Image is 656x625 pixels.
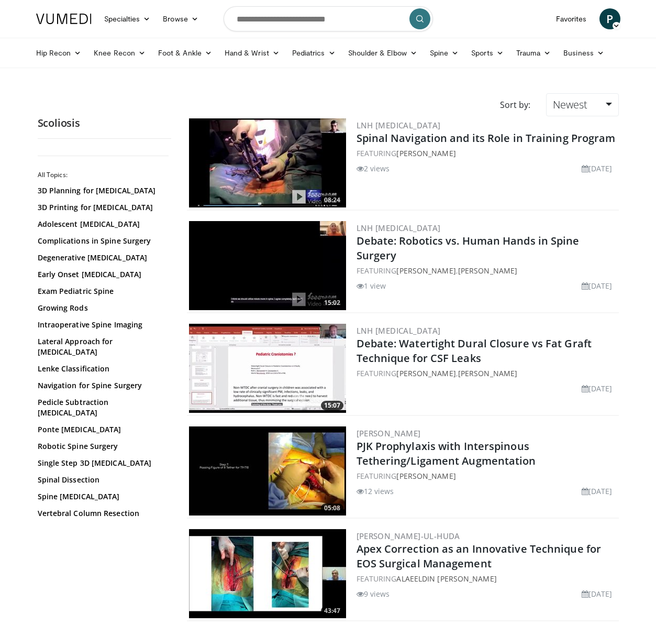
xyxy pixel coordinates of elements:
[321,606,343,616] span: 43:47
[38,269,166,280] a: Early Onset [MEDICAL_DATA]
[286,42,342,63] a: Pediatrics
[582,588,613,599] li: [DATE]
[38,475,166,485] a: Spinal Dissection
[38,171,169,179] h2: All Topics:
[357,325,441,336] a: LNH [MEDICAL_DATA]
[357,163,390,174] li: 2 views
[396,574,496,584] a: Alaeeldin [PERSON_NAME]
[357,573,617,584] div: FEATURING
[38,380,166,391] a: Navigation for Spine Surgery
[38,320,166,330] a: Intraoperative Spine Imaging
[357,486,394,497] li: 12 views
[357,588,390,599] li: 9 views
[38,397,166,418] a: Pedicle Subtraction [MEDICAL_DATA]
[38,303,166,313] a: Growing Rods
[492,93,538,116] div: Sort by:
[550,8,593,29] a: Favorites
[357,265,617,276] div: FEATURING ,
[157,8,205,29] a: Browse
[357,470,617,481] div: FEATURING
[38,253,166,263] a: Degenerative [MEDICAL_DATA]
[357,131,616,145] a: Spinal Navigation and its Role in Training Program
[38,185,166,196] a: 3D Planning for [MEDICAL_DATA]
[465,42,510,63] a: Sports
[582,486,613,497] li: [DATE]
[87,42,152,63] a: Knee Recon
[357,120,441,130] a: LNH [MEDICAL_DATA]
[599,8,620,29] a: P
[218,42,286,63] a: Hand & Wrist
[357,439,536,468] a: PJK Prophylaxis with Interspinous Tethering/Ligament Augmentation
[321,195,343,205] span: 08:24
[357,542,602,571] a: Apex Correction as an Innovative Technique for EOS Surgical Management
[321,401,343,410] span: 15:07
[582,383,613,394] li: [DATE]
[396,148,455,158] a: [PERSON_NAME]
[38,286,166,297] a: Exam Pediatric Spine
[189,324,346,413] a: 15:07
[38,236,166,246] a: Complications in Spine Surgery
[546,93,618,116] a: Newest
[342,42,424,63] a: Shoulder & Elbow
[357,223,441,233] a: LNH [MEDICAL_DATA]
[38,364,166,374] a: Lenke Classification
[189,118,346,207] a: 08:24
[38,508,166,519] a: Vertebral Column Resection
[189,221,346,310] a: 15:02
[189,426,346,516] a: 05:08
[557,42,610,63] a: Business
[152,42,218,63] a: Foot & Ankle
[189,529,346,618] a: 43:47
[189,324,346,413] img: 3bb238ec-1c16-42fe-a898-8b4f2b23e0f7.300x170_q85_crop-smart_upscale.jpg
[458,266,517,276] a: [PERSON_NAME]
[553,97,587,112] span: Newest
[357,531,460,541] a: [PERSON_NAME]-ul-Huda
[38,219,166,229] a: Adolescent [MEDICAL_DATA]
[38,424,166,435] a: Ponte [MEDICAL_DATA]
[357,280,386,291] li: 1 view
[396,266,455,276] a: [PERSON_NAME]
[321,298,343,308] span: 15:02
[38,441,166,452] a: Robotic Spine Surgery
[357,148,617,159] div: FEATURING
[357,428,421,438] a: [PERSON_NAME]
[396,368,455,378] a: [PERSON_NAME]
[38,491,166,502] a: Spine [MEDICAL_DATA]
[38,202,166,213] a: 3D Printing for [MEDICAL_DATA]
[38,116,171,130] h2: Scoliosis
[224,6,433,31] input: Search topics, interventions
[38,336,166,357] a: Lateral Approach for [MEDICAL_DATA]
[189,118,346,207] img: 161f3d05-c13c-4eba-b270-6fa236fc2e25.300x170_q85_crop-smart_upscale.jpg
[582,280,613,291] li: [DATE]
[357,368,617,379] div: FEATURING ,
[424,42,465,63] a: Spine
[357,336,592,365] a: Debate: Watertight Dural Closure vs Fat Graft Technique for CSF Leaks
[30,42,88,63] a: Hip Recon
[321,503,343,513] span: 05:08
[189,221,346,310] img: d9103f14-5ec8-44e5-aa46-269406e0750c.300x170_q85_crop-smart_upscale.jpg
[510,42,558,63] a: Trauma
[396,471,455,481] a: [PERSON_NAME]
[458,368,517,378] a: [PERSON_NAME]
[98,8,157,29] a: Specialties
[36,14,92,24] img: VuMedi Logo
[357,234,580,262] a: Debate: Robotics vs. Human Hands in Spine Surgery
[189,529,346,618] img: 7baa3c5d-b42a-4671-b1e1-e8d3d0839ffe.300x170_q85_crop-smart_upscale.jpg
[38,458,166,468] a: Single Step 3D [MEDICAL_DATA]
[582,163,613,174] li: [DATE]
[189,426,346,516] img: 120ec87b-56f2-4a41-b9b5-a4210e8b36aa.300x170_q85_crop-smart_upscale.jpg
